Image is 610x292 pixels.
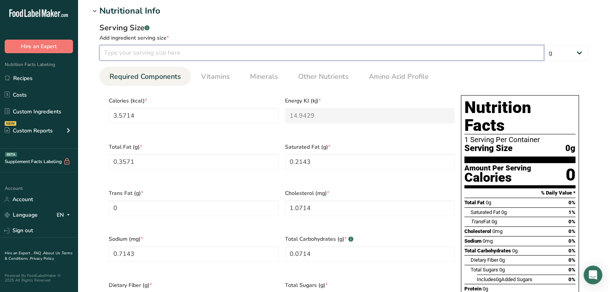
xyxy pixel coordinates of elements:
div: Amount Per Serving [464,165,531,172]
span: 0g [499,267,505,273]
span: Dietary Fiber [471,257,498,263]
span: Total Sugars [471,267,498,273]
span: 0g [486,200,491,205]
span: Minerals [250,71,278,82]
span: 0g [483,286,488,292]
div: EN [57,210,73,220]
div: Serving Size [99,22,588,34]
div: Powered By FoodLabelMaker © 2025 All Rights Reserved [5,273,73,283]
span: 0% [568,257,575,263]
span: 0% [568,248,575,254]
span: 0% [568,238,575,244]
span: 0g [496,276,501,282]
div: Nutritional Info [99,5,160,17]
span: Protein [464,286,481,292]
i: Trans [471,219,483,224]
span: 0% [568,276,575,282]
span: 0% [568,200,575,205]
span: Sodium [464,238,481,244]
span: 0g [492,219,497,224]
span: Fat [471,219,490,224]
span: 1% [568,209,575,215]
span: Total Carbohydrates [464,248,511,254]
div: 0 [566,165,575,185]
span: Amino Acid Profile [369,71,429,82]
div: 1 Serving Per Container [464,136,575,144]
span: Sodium (mg) [109,235,279,243]
span: Total Fat [464,200,485,205]
section: % Daily Value * [464,188,575,198]
span: 0mg [492,228,502,234]
a: Privacy Policy [30,256,54,261]
span: Includes Added Sugars [477,276,532,282]
a: Terms & Conditions . [5,250,73,261]
span: Calories (kcal) [109,97,279,105]
a: FAQ . [34,250,43,256]
input: Type your serving size here [99,45,544,61]
span: 0% [568,228,575,234]
span: 0mg [483,238,493,244]
span: 0g [565,144,575,153]
span: Total Carbohydrates (g) [285,235,455,243]
div: BETA [5,152,17,157]
span: 0% [568,219,575,224]
span: Total Sugars (g) [285,281,455,289]
button: Hire an Expert [5,40,73,53]
span: Serving Size [464,144,513,153]
a: Hire an Expert . [5,250,32,256]
div: Open Intercom Messenger [584,266,602,284]
span: 0g [499,257,505,263]
div: Custom Reports [5,127,53,135]
span: Energy KJ (kj) [285,97,455,105]
span: Saturated Fat [471,209,500,215]
span: Vitamins [201,71,230,82]
div: Calories [464,172,531,183]
span: Saturated Fat (g) [285,143,455,151]
span: Cholesterol (mg) [285,189,455,197]
span: 0% [568,267,575,273]
a: About Us . [43,250,62,256]
span: 0g [512,248,518,254]
span: Total Fat (g) [109,143,279,151]
span: 0g [501,209,507,215]
span: Trans Fat (g) [109,189,279,197]
div: Add ingredient serving size [99,34,588,42]
span: Other Nutrients [298,71,349,82]
h1: Nutrition Facts [464,99,575,134]
div: NEW [5,121,16,126]
span: Dietary Fiber (g) [109,281,279,289]
a: Language [5,208,38,222]
span: Cholesterol [464,228,491,234]
span: Required Components [109,71,181,82]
